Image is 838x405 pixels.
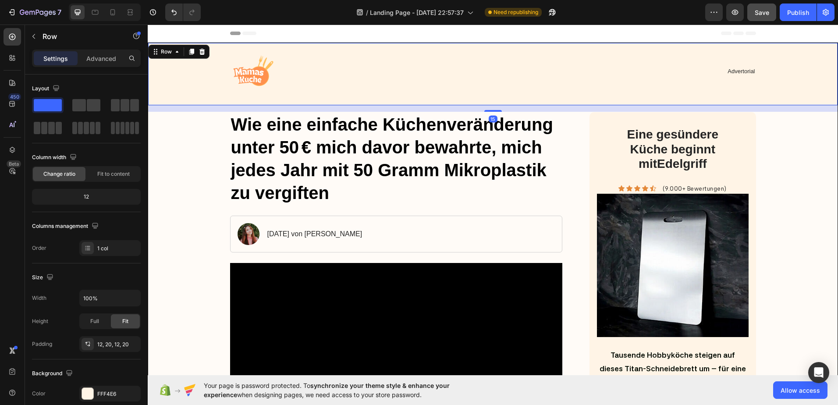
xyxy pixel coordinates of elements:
div: 12 [34,191,139,203]
div: Order [32,244,46,252]
input: Auto [80,290,140,306]
span: Need republishing [494,8,538,16]
div: 12, 20, 12, 20 [97,341,138,348]
h2: Eine gesündere Küche beginnt mit [456,102,594,148]
div: Rich Text Editor. Editing area: main [119,204,216,215]
div: Width [32,294,46,302]
img: gempages_581830906663142248-ea1b01bf-6c20-4e71-b1eb-4e5bb9022e48.jpg [449,169,600,313]
p: Advertorial [353,43,607,51]
span: Landing Page - [DATE] 22:57:37 [370,8,464,17]
button: Publish [780,4,817,21]
div: Column width [32,152,78,163]
span: / [366,8,368,17]
span: Allow access [781,386,820,395]
p: Tausende Hobbyköche steigen auf dieses Titan-Schneidebrett um – für eine sauberere und gesündere ... [450,324,600,364]
button: Save [747,4,776,21]
div: 15 [341,91,350,98]
div: 450 [8,93,21,100]
div: Publish [787,8,809,17]
div: Padding [32,340,52,348]
img: gempages_581830906663142248-da16f231-f11b-4c88-b1cf-eeb907c6070d.webp [90,199,112,220]
div: Undo/Redo [165,4,201,21]
div: Row [11,23,26,31]
div: Color [32,390,46,398]
span: Save [755,9,769,16]
span: Full [90,317,99,325]
span: Fit [122,317,128,325]
span: (9.000+ Bewertungen) [515,161,579,167]
div: 1 col [97,245,138,252]
div: Open Intercom Messenger [808,362,829,383]
span: synchronize your theme style & enhance your experience [204,382,450,398]
span: Change ratio [43,170,75,178]
div: Background [32,368,75,380]
strong: Edelgriff [509,132,559,146]
div: Size [32,272,55,284]
div: Beta [7,160,21,167]
iframe: Design area [148,25,838,375]
div: FFF4E6 [97,390,138,398]
p: Row [43,31,117,42]
h1: Wie eine einfache Küchenveränderung unter 50 € mich davor bewahrte, mich jedes Jahr mit 50 Gramm ... [82,88,415,181]
div: Height [32,317,48,325]
p: [DATE] von [PERSON_NAME] [120,205,215,214]
div: Columns management [32,220,100,232]
p: Advanced [86,54,116,63]
span: Your page is password protected. To when designing pages, we need access to your store password. [204,381,484,399]
span: Fit to content [97,170,130,178]
p: Settings [43,54,68,63]
div: Layout [32,83,61,95]
button: 7 [4,4,65,21]
p: 7 [57,7,61,18]
button: Allow access [773,381,827,399]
